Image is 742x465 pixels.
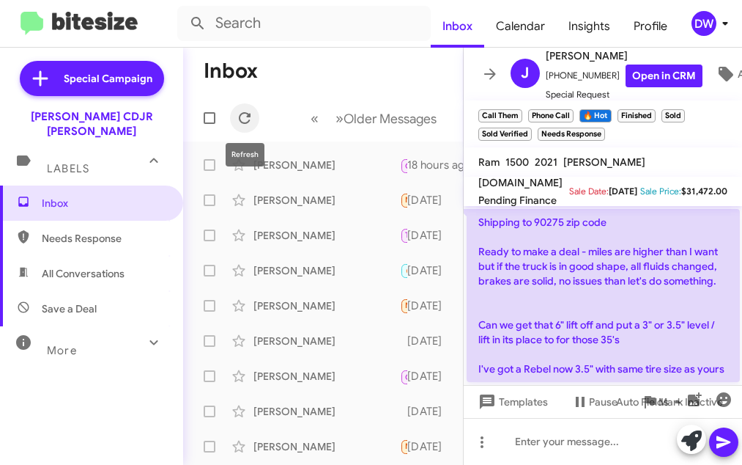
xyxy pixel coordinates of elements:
div: Inbound Call [400,367,407,385]
a: Profile [622,5,679,48]
span: 1500 [505,155,529,169]
div: no I already drove just looking for numbers now. [400,334,407,348]
button: Next [327,103,445,133]
div: [DATE] [407,439,454,454]
span: Try Pausing [405,230,448,240]
div: [DATE] [407,263,454,278]
div: This isn't [PERSON_NAME] [400,297,407,314]
span: 🔥 Hot [405,266,430,275]
div: [DATE] [407,404,454,419]
div: [PERSON_NAME] [253,404,400,419]
small: Finished [617,109,656,122]
span: Special Request [546,87,702,102]
div: [PERSON_NAME] [253,193,400,208]
div: [PERSON_NAME] [253,299,400,313]
button: DW [679,11,726,36]
small: 🔥 Hot [579,109,611,122]
small: Phone Call [528,109,574,122]
button: Templates [464,389,560,415]
span: Older Messages [344,111,437,127]
span: More [47,344,77,357]
div: [DATE] [407,299,454,313]
button: Pause [560,389,629,415]
span: $31,472.00 [681,186,727,197]
div: Refresh [226,143,264,166]
span: Save a Deal [42,301,97,316]
button: Previous [302,103,327,133]
span: Needs Response [405,195,467,205]
div: 18 hours ago [407,158,483,172]
div: [DATE] [407,334,454,348]
div: [DATE] [407,369,454,384]
div: Ok no problem. Would [DATE] work ? [400,227,407,244]
a: Insights [557,5,622,48]
span: « [311,109,319,128]
span: All Conversations [42,266,125,281]
a: Open in CRM [626,65,702,87]
span: Inbox [42,196,166,210]
span: [PERSON_NAME] [563,155,645,169]
a: Special Campaign [20,61,164,96]
div: I understand the situation and the challenges you're facing. Let's discuss the possibility of buy... [400,404,407,419]
span: Call Them [405,373,443,382]
div: Which mustang is this [400,438,407,455]
div: VIP Customer: [PERSON_NAME] Appointment Date: at [DATE] 1:00 PM We are located at [STREET_ADDRESS... [400,262,407,279]
nav: Page navigation example [303,103,445,133]
div: DW [691,11,716,36]
span: Call Them [405,161,443,171]
a: Inbox [431,5,484,48]
span: Needs Response [405,301,467,310]
div: [DATE] [407,228,454,243]
button: Auto Fields [604,389,698,415]
a: Calendar [484,5,557,48]
span: Needs Response [42,231,166,246]
span: Needs Response [405,442,467,451]
div: I haven't [400,191,407,208]
span: Sale Price: [640,186,681,197]
span: [PHONE_NUMBER] [546,65,702,87]
div: [DATE] [407,193,454,208]
span: Templates [475,389,548,415]
div: Hello 👋🏼 [400,155,407,174]
span: Special Campaign [64,71,152,86]
small: Needs Response [538,128,605,141]
small: Sold Verified [478,128,532,141]
span: Labels [47,162,89,175]
p: Shipping to 90275 zip code Ready to make a deal - miles are higher than I want but if the truck i... [467,209,740,382]
span: Pending Finance [478,194,557,207]
input: Search [177,6,431,41]
span: Sale Date: [569,186,609,197]
span: Auto Fields [616,389,686,415]
div: [PERSON_NAME] [253,228,400,243]
h1: Inbox [204,59,258,83]
div: [PERSON_NAME] [253,369,400,384]
span: » [335,109,344,128]
span: J [521,62,529,85]
span: [DATE] [609,186,637,197]
div: [PERSON_NAME] [253,158,400,172]
span: Ram [478,155,500,169]
small: Call Them [478,109,522,122]
span: [PERSON_NAME] [546,47,702,65]
div: [PERSON_NAME] [253,263,400,278]
div: [PERSON_NAME] [253,439,400,454]
div: [PERSON_NAME] [253,334,400,348]
small: Sold [661,109,685,122]
span: [DOMAIN_NAME] [478,176,563,189]
span: 2021 [535,155,557,169]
